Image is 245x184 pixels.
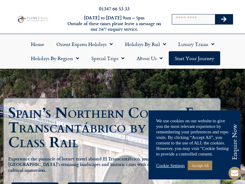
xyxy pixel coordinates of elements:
h6: [DATE] to [DATE] 9am – 5pm Outside of these times please leave a message on our 24/7 enquiry serv... [67,15,162,32]
a: Orient Express Holidays [50,37,119,51]
nav: Menu [3,37,242,65]
a: Home [25,37,50,51]
a: 01347 66 53 33 [99,5,130,12]
a: About Us [130,51,169,65]
a: Luxury Trains [172,37,221,51]
a: Holidays by Rail [119,37,172,51]
a: Holidays by Region [25,51,85,65]
h5: Experience the pinnacle of luxury travel aboard El Transcantábrico, journeying through northern [... [8,156,216,173]
h1: Spain’s Northern Coast - El Transcantábrico by First Class Rail [8,106,219,150]
img: Planet Rail Train Holidays Logo [16,15,49,23]
a: Special Trips [85,51,130,65]
a: Accept All [188,161,212,170]
a: Start your Journey [169,51,220,65]
div: We use cookies on our website to give you the most relevant experience by remembering your prefer... [156,118,233,157]
a: Cookie Settings [156,163,185,168]
button: Search [215,14,233,24]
